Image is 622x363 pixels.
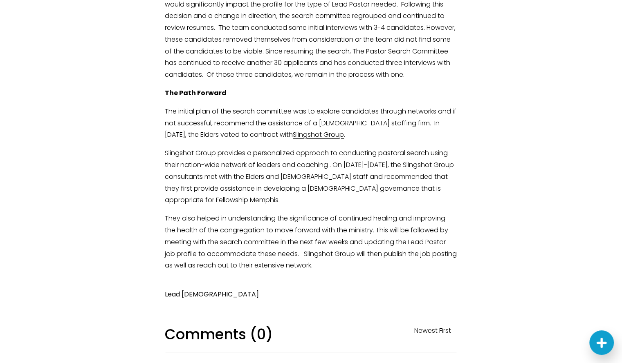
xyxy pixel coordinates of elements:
[165,147,457,206] p: Slingshot Group provides a personalized approach to conducting pastoral search using their nation...
[165,213,457,272] p: They also helped in understanding the significance of continued healing and improving the health ...
[165,106,457,141] p: The initial plan of the search committee was to explore candidates through networks and if not su...
[165,88,227,98] strong: The Path Forward
[293,130,344,139] a: Slingshot Group
[165,290,259,299] a: Lead [DEMOGRAPHIC_DATA]
[165,324,273,344] span: Comments (0)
